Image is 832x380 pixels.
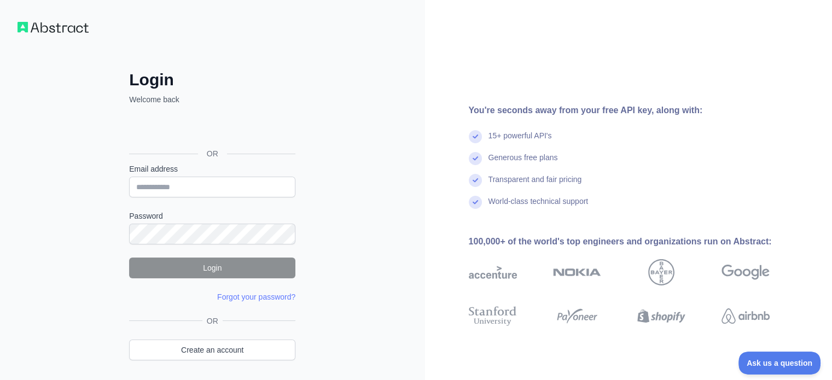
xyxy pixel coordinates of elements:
h2: Login [129,70,295,90]
div: Transparent and fair pricing [488,174,582,196]
div: 15+ powerful API's [488,130,552,152]
a: Create an account [129,340,295,360]
span: OR [202,315,223,326]
div: Generous free plans [488,152,558,174]
img: check mark [469,196,482,209]
img: airbnb [722,304,770,328]
iframe: Sign in with Google Button [124,117,299,141]
img: google [722,259,770,285]
a: Forgot your password? [217,293,295,301]
img: check mark [469,152,482,165]
img: stanford university [469,304,517,328]
img: accenture [469,259,517,285]
div: World-class technical support [488,196,589,218]
label: Email address [129,163,295,174]
img: shopify [637,304,685,328]
img: Workflow [18,22,89,33]
iframe: Toggle Customer Support [738,352,821,375]
img: bayer [648,259,674,285]
img: check mark [469,174,482,187]
div: You're seconds away from your free API key, along with: [469,104,805,117]
div: 100,000+ of the world's top engineers and organizations run on Abstract: [469,235,805,248]
label: Password [129,211,295,221]
img: payoneer [553,304,601,328]
button: Login [129,258,295,278]
span: OR [198,148,227,159]
img: check mark [469,130,482,143]
img: nokia [553,259,601,285]
p: Welcome back [129,94,295,105]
